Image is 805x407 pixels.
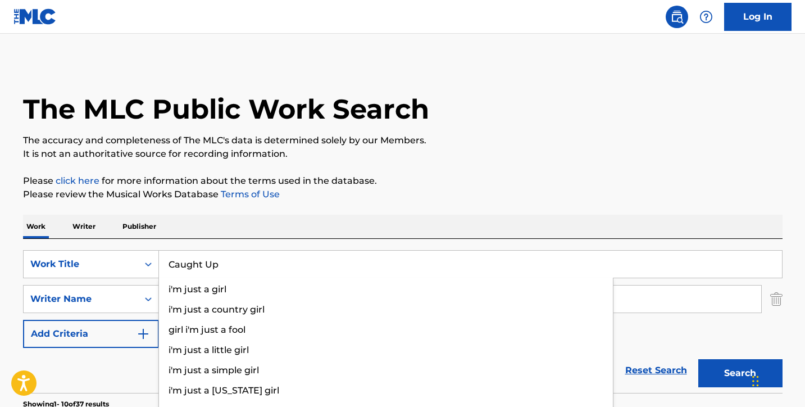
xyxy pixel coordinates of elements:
[30,257,131,271] div: Work Title
[670,10,684,24] img: search
[169,324,245,335] span: girl i'm just a fool
[620,358,693,383] a: Reset Search
[23,92,429,126] h1: The MLC Public Work Search
[169,304,265,315] span: i'm just a country girl
[699,10,713,24] img: help
[23,188,783,201] p: Please review the Musical Works Database
[23,134,783,147] p: The accuracy and completeness of The MLC's data is determined solely by our Members.
[30,292,131,306] div: Writer Name
[23,215,49,238] p: Work
[23,174,783,188] p: Please for more information about the terms used in the database.
[23,250,783,393] form: Search Form
[169,284,226,295] span: i'm just a girl
[69,215,99,238] p: Writer
[219,189,280,200] a: Terms of Use
[56,175,99,186] a: click here
[770,285,783,313] img: Delete Criterion
[137,327,150,341] img: 9d2ae6d4665cec9f34b9.svg
[169,365,259,376] span: i'm just a simple girl
[666,6,688,28] a: Public Search
[13,8,57,25] img: MLC Logo
[23,147,783,161] p: It is not an authoritative source for recording information.
[23,320,159,348] button: Add Criteria
[752,364,759,398] div: Drag
[169,385,279,396] span: i'm just a [US_STATE] girl
[119,215,160,238] p: Publisher
[749,353,805,407] iframe: Chat Widget
[724,3,792,31] a: Log In
[698,359,783,387] button: Search
[695,6,717,28] div: Help
[169,345,249,355] span: i'm just a little girl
